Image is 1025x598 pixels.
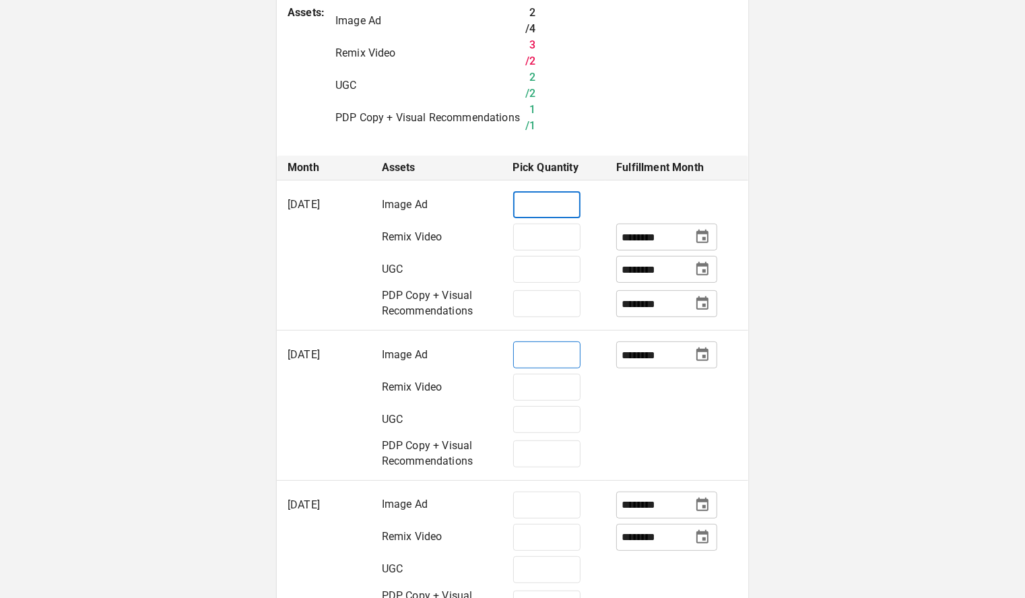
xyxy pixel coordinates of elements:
span: UGC [382,263,403,275]
span: UGC [382,413,403,426]
button: Choose date, selected date is Jan 1, 2026 [691,526,714,549]
td: [DATE] [277,180,371,331]
span: Remix Video [382,230,442,243]
p: PDP Copy + Visual Recommendations [335,110,520,126]
p: UGC [335,77,520,94]
th: Month [277,156,371,180]
span: PDP Copy + Visual Recommendations [382,289,473,317]
th: Fulfillment Month [605,156,748,180]
p: Image Ad [335,13,520,29]
th: Pick Quantity [502,156,606,180]
p: Remix Video [335,45,520,61]
button: Choose date, selected date is Nov 1, 2025 [691,226,714,248]
span: Image Ad [382,198,428,211]
span: Image Ad [382,348,428,361]
th: Assets [371,156,502,180]
span: Image Ad [382,498,428,510]
p: Assets: [288,5,325,21]
button: Choose date, selected date is Sep 1, 2025 [691,292,714,315]
span: Remix Video [382,380,442,393]
td: [DATE] [277,331,371,481]
span: Remix Video [382,530,442,543]
button: Choose date, selected date is Nov 1, 2025 [691,258,714,281]
button: Choose date, selected date is Oct 1, 2025 [691,343,714,366]
span: PDP Copy + Visual Recommendations [382,439,473,467]
button: Choose date, selected date is Nov 1, 2025 [691,494,714,517]
span: UGC [382,562,403,575]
